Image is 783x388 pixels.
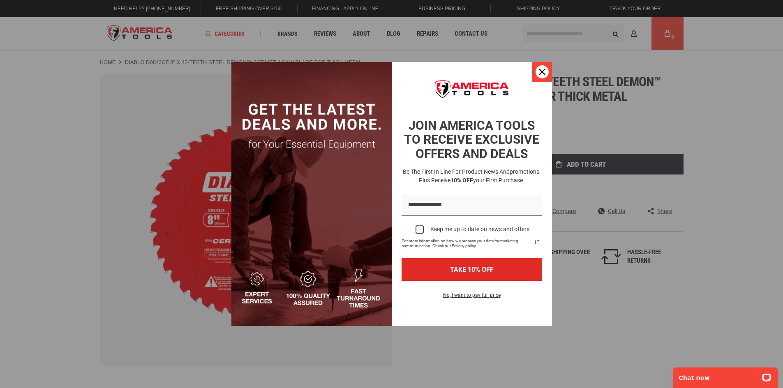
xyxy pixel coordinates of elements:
[532,237,542,247] a: Read our Privacy Policy
[532,237,542,247] svg: link icon
[532,62,552,82] button: Close
[400,168,544,185] h3: Be the first in line for product news and
[668,362,783,388] iframe: LiveChat chat widget
[402,239,532,248] span: For more information on how we process your data for marketing communication. Check our Privacy p...
[430,226,529,233] div: Keep me up to date on news and offers
[437,291,507,305] button: No, I want to pay full price
[402,195,542,216] input: Email field
[539,69,545,75] svg: close icon
[404,118,539,161] strong: JOIN AMERICA TOOLS TO RECEIVE EXCLUSIVE OFFERS AND DEALS
[402,258,542,281] button: TAKE 10% OFF
[450,177,473,184] strong: 10% OFF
